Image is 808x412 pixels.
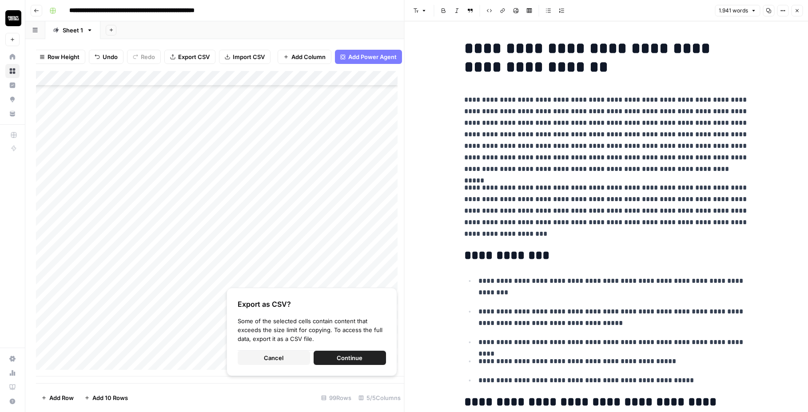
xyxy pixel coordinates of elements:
a: Browse [5,64,20,78]
span: Export CSV [178,52,210,61]
span: Add 10 Rows [92,393,128,402]
span: Row Height [48,52,80,61]
span: Import CSV [233,52,265,61]
button: Add Column [278,50,331,64]
a: Sheet 1 [45,21,100,39]
button: Add Row [36,391,79,405]
button: Export CSV [164,50,215,64]
span: Add Power Agent [348,52,397,61]
div: 99 Rows [318,391,355,405]
button: 1.941 words [715,5,760,16]
div: Export as CSV? [238,299,386,309]
span: Redo [141,52,155,61]
button: Continue [314,351,386,365]
span: Continue [337,353,362,362]
div: 5/5 Columns [355,391,404,405]
span: Cancel [264,353,283,362]
button: Help + Support [5,394,20,408]
span: Add Row [49,393,74,402]
button: Add 10 Rows [79,391,133,405]
a: Learning Hub [5,380,20,394]
div: Sheet 1 [63,26,83,35]
button: Import CSV [219,50,271,64]
button: Cancel [238,351,310,365]
a: Your Data [5,107,20,121]
button: Undo [89,50,123,64]
button: Workspace: Contact Studios [5,7,20,29]
button: Add Power Agent [335,50,402,64]
span: 1.941 words [719,7,748,15]
a: Settings [5,352,20,366]
a: Usage [5,366,20,380]
a: Opportunities [5,92,20,107]
span: Add Column [291,52,326,61]
a: Home [5,50,20,64]
button: Row Height [34,50,85,64]
a: Insights [5,78,20,92]
div: Some of the selected cells contain content that exceeds the size limit for copying. To access the... [238,317,386,343]
span: Undo [103,52,118,61]
img: Contact Studios Logo [5,10,21,26]
button: Redo [127,50,161,64]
